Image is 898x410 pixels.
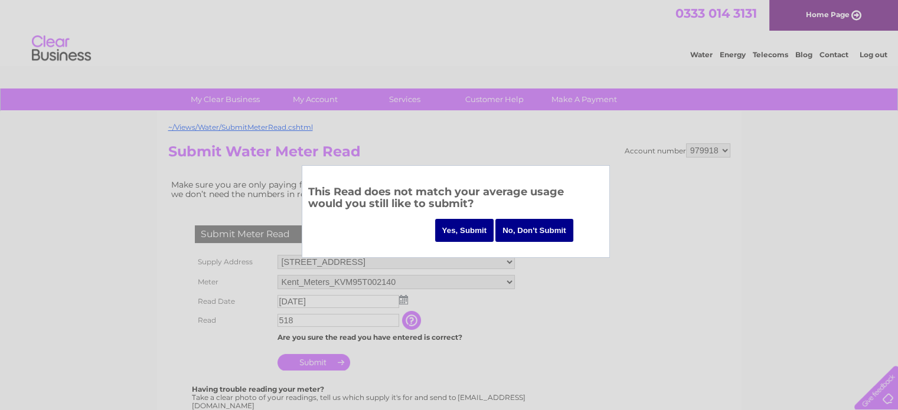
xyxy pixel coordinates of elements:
[720,50,746,59] a: Energy
[308,183,603,216] h3: This Read does not match your average usage would you still like to submit?
[435,219,494,242] input: Yes, Submit
[819,50,848,59] a: Contact
[31,31,92,67] img: logo.png
[171,6,729,57] div: Clear Business is a trading name of Verastar Limited (registered in [GEOGRAPHIC_DATA] No. 3667643...
[795,50,812,59] a: Blog
[495,219,573,242] input: No, Don't Submit
[675,6,757,21] a: 0333 014 3131
[753,50,788,59] a: Telecoms
[859,50,887,59] a: Log out
[690,50,713,59] a: Water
